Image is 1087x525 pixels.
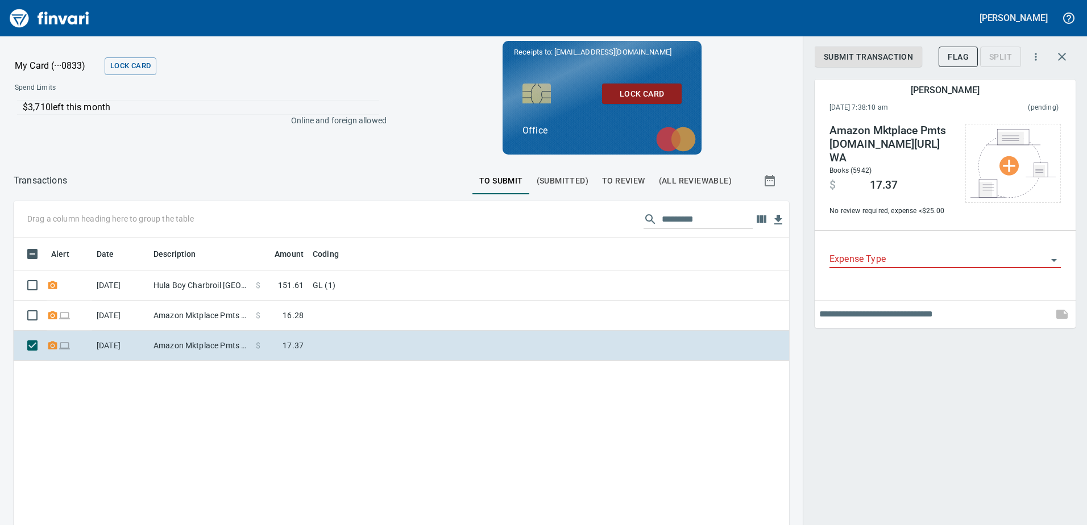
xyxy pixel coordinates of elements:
[15,82,220,94] span: Spend Limits
[92,301,149,331] td: [DATE]
[97,247,114,261] span: Date
[105,57,156,75] button: Lock Card
[1023,44,1048,69] button: More
[14,174,67,188] nav: breadcrumb
[829,206,954,217] span: No review required, expense < $25.00
[153,247,196,261] span: Description
[283,310,304,321] span: 16.28
[948,50,969,64] span: Flag
[47,341,59,349] span: Receipt Required
[59,341,70,349] span: Online transaction
[59,311,70,319] span: Online transaction
[977,9,1051,27] button: [PERSON_NAME]
[753,211,770,228] button: Choose columns to display
[15,59,100,73] p: My Card (···0833)
[149,301,251,331] td: Amazon Mktplace Pmts [DOMAIN_NAME][URL] WA
[153,247,211,261] span: Description
[92,270,149,301] td: [DATE]
[1048,301,1076,328] span: This records your note into the expense
[815,47,922,68] button: Submit Transaction
[23,101,379,114] p: $3,710 left this month
[829,102,958,114] span: [DATE] 7:38:10 am
[7,5,92,32] img: Finvari
[602,84,682,105] button: Lock Card
[27,213,194,224] p: Drag a column heading here to group the table
[829,124,954,165] h4: Amazon Mktplace Pmts [DOMAIN_NAME][URL] WA
[824,50,913,64] span: Submit Transaction
[980,12,1048,24] h5: [PERSON_NAME]
[110,60,151,73] span: Lock Card
[522,124,682,137] p: Office
[650,121,702,157] img: mastercard.svg
[537,174,588,188] span: (Submitted)
[149,331,251,361] td: Amazon Mktplace Pmts [DOMAIN_NAME][URL] WA
[6,115,387,126] p: Online and foreign allowed
[256,280,260,291] span: $
[14,174,67,188] p: Transactions
[770,211,787,228] button: Download table
[51,247,69,261] span: Alert
[514,47,690,58] p: Receipts to:
[611,87,673,101] span: Lock Card
[97,247,129,261] span: Date
[870,178,898,192] span: 17.37
[958,102,1059,114] span: This charge has not been settled by the merchant yet. This usually takes a couple of days but in ...
[980,51,1021,61] div: Transaction still pending, cannot split yet. It usually takes 2-3 days for a merchant to settle a...
[829,178,836,192] span: $
[1046,252,1062,268] button: Open
[970,129,1056,198] img: Select file
[313,247,339,261] span: Coding
[47,281,59,289] span: Receipt Required
[659,174,732,188] span: (All Reviewable)
[479,174,523,188] span: To Submit
[275,247,304,261] span: Amount
[51,247,84,261] span: Alert
[1048,43,1076,70] button: Close transaction
[256,340,260,351] span: $
[829,166,872,174] span: Books (5942)
[939,47,978,68] button: Flag
[47,311,59,319] span: Receipt Required
[308,270,592,301] td: GL (1)
[911,84,979,96] h5: [PERSON_NAME]
[602,174,645,188] span: To Review
[553,47,673,57] span: [EMAIL_ADDRESS][DOMAIN_NAME]
[256,310,260,321] span: $
[278,280,304,291] span: 151.61
[92,331,149,361] td: [DATE]
[283,340,304,351] span: 17.37
[149,270,251,301] td: Hula Boy Charbroil [GEOGRAPHIC_DATA] [GEOGRAPHIC_DATA]
[260,247,304,261] span: Amount
[313,247,354,261] span: Coding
